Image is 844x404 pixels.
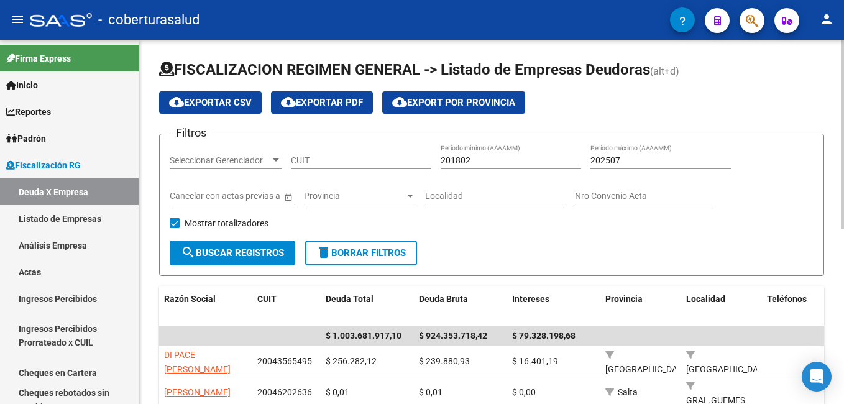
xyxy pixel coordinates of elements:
[304,191,405,201] span: Provincia
[419,387,443,397] span: $ 0,01
[326,356,377,366] span: $ 256.282,12
[392,97,515,108] span: Export por Provincia
[271,91,373,114] button: Exportar PDF
[326,294,374,304] span: Deuda Total
[681,286,762,327] datatable-header-cell: Localidad
[507,286,600,327] datatable-header-cell: Intereses
[414,286,507,327] datatable-header-cell: Deuda Bruta
[512,294,549,304] span: Intereses
[159,91,262,114] button: Exportar CSV
[185,216,268,231] span: Mostrar totalizadores
[181,245,196,260] mat-icon: search
[802,362,832,392] div: Open Intercom Messenger
[419,294,468,304] span: Deuda Bruta
[6,52,71,65] span: Firma Express
[512,387,536,397] span: $ 0,00
[600,286,681,327] datatable-header-cell: Provincia
[316,247,406,259] span: Borrar Filtros
[6,78,38,92] span: Inicio
[181,247,284,259] span: Buscar Registros
[281,97,363,108] span: Exportar PDF
[605,364,689,374] span: [GEOGRAPHIC_DATA]
[419,331,487,341] span: $ 924.353.718,42
[170,155,270,166] span: Seleccionar Gerenciador
[98,6,200,34] span: - coberturasalud
[10,12,25,27] mat-icon: menu
[650,65,679,77] span: (alt+d)
[6,105,51,119] span: Reportes
[321,286,414,327] datatable-header-cell: Deuda Total
[252,286,321,327] datatable-header-cell: CUIT
[305,241,417,265] button: Borrar Filtros
[257,294,277,304] span: CUIT
[257,387,312,397] span: 20046202636
[512,331,576,341] span: $ 79.328.198,68
[819,12,834,27] mat-icon: person
[164,387,231,397] span: [PERSON_NAME]
[6,158,81,172] span: Fiscalización RG
[159,61,650,78] span: FISCALIZACION REGIMEN GENERAL -> Listado de Empresas Deudoras
[605,294,643,304] span: Provincia
[512,356,558,366] span: $ 16.401,19
[169,97,252,108] span: Exportar CSV
[382,91,525,114] button: Export por Provincia
[419,356,470,366] span: $ 239.880,93
[618,387,638,397] span: Salta
[281,94,296,109] mat-icon: cloud_download
[326,387,349,397] span: $ 0,01
[159,286,252,327] datatable-header-cell: Razón Social
[6,132,46,145] span: Padrón
[686,364,770,374] span: [GEOGRAPHIC_DATA]
[257,356,312,366] span: 20043565495
[326,331,401,341] span: $ 1.003.681.917,10
[170,124,213,142] h3: Filtros
[169,94,184,109] mat-icon: cloud_download
[767,294,807,304] span: Teléfonos
[164,350,231,374] span: DI PACE [PERSON_NAME]
[392,94,407,109] mat-icon: cloud_download
[316,245,331,260] mat-icon: delete
[282,190,295,203] button: Open calendar
[170,241,295,265] button: Buscar Registros
[686,294,725,304] span: Localidad
[164,294,216,304] span: Razón Social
